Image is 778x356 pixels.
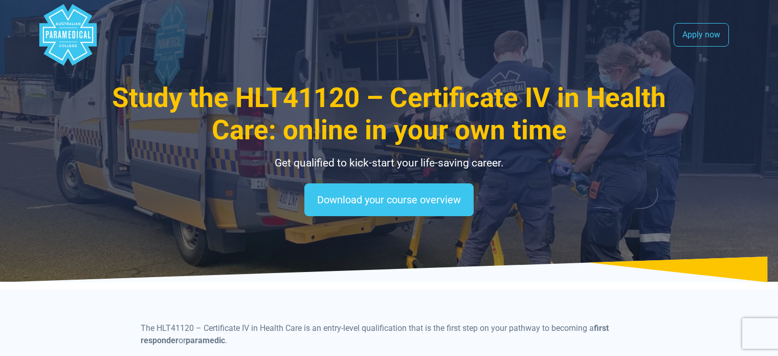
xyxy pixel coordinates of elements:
span: Get qualified to kick-start your life-saving career. [275,157,504,169]
div: Australian Paramedical College [37,4,99,66]
a: Download your course overview [304,183,474,216]
span: or [179,336,186,345]
span: Study the HLT41120 – Certificate IV in Health Care: online in your own time [112,82,666,146]
span: The HLT41120 – Certificate IV in Health Care is an entry-level qualification that is the first st... [141,323,594,333]
b: paramedic [186,336,225,345]
span: . [225,336,227,345]
a: Apply now [674,23,729,47]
